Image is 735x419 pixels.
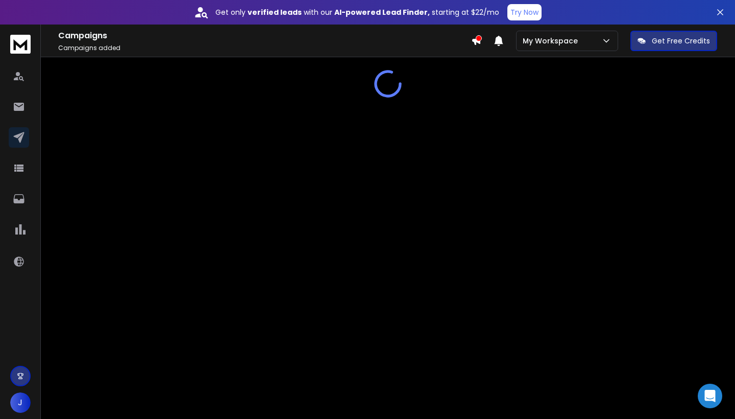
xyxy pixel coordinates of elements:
[630,31,717,51] button: Get Free Credits
[58,44,471,52] p: Campaigns added
[523,36,582,46] p: My Workspace
[10,392,31,413] button: J
[215,7,499,17] p: Get only with our starting at $22/mo
[248,7,302,17] strong: verified leads
[652,36,710,46] p: Get Free Credits
[507,4,542,20] button: Try Now
[10,35,31,54] img: logo
[510,7,538,17] p: Try Now
[334,7,430,17] strong: AI-powered Lead Finder,
[698,384,722,408] div: Open Intercom Messenger
[58,30,471,42] h1: Campaigns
